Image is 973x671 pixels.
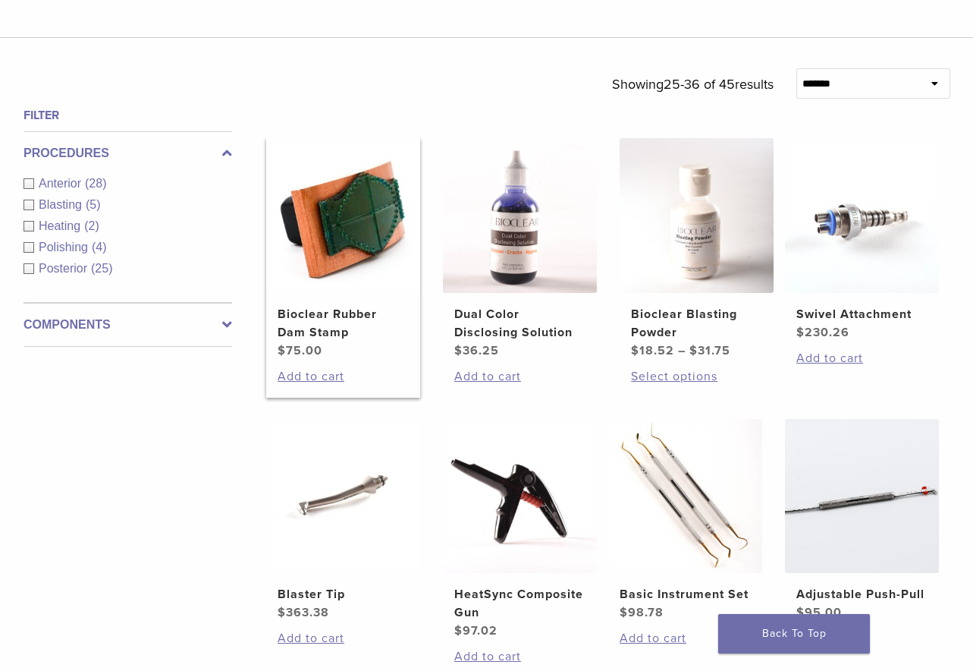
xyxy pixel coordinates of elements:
a: Swivel AttachmentSwivel Attachment $230.26 [785,138,939,341]
span: $ [278,605,286,620]
a: Add to cart: “Swivel Attachment” [796,349,927,367]
span: (28) [85,177,106,190]
h2: Bioclear Rubber Dam Stamp [278,305,409,342]
span: Anterior [39,177,85,190]
span: $ [796,605,805,620]
a: Add to cart: “HeatSync Composite Gun” [454,647,585,666]
bdi: 98.78 [620,605,664,620]
label: Components [24,316,232,334]
span: $ [620,605,628,620]
a: Add to cart: “Bioclear Rubber Dam Stamp” [278,367,409,386]
bdi: 36.25 [454,343,499,358]
span: $ [631,343,639,358]
a: Dual Color Disclosing SolutionDual Color Disclosing Solution $36.25 [443,138,597,359]
bdi: 31.75 [689,343,730,358]
h2: Dual Color Disclosing Solution [454,305,585,342]
img: Adjustable Push-Pull [785,419,939,573]
img: Bioclear Rubber Dam Stamp [266,138,420,292]
bdi: 95.00 [796,605,842,620]
span: (4) [92,241,107,254]
p: Showing results [612,68,774,100]
a: Add to cart: “Blaster Tip” [278,629,409,647]
span: $ [454,623,463,638]
span: $ [278,343,286,358]
bdi: 75.00 [278,343,322,358]
img: Blaster Tip [266,419,420,573]
img: HeatSync Composite Gun [443,419,597,573]
span: $ [796,325,805,340]
span: $ [454,343,463,358]
span: – [678,343,686,358]
img: Dual Color Disclosing Solution [443,138,597,292]
span: (5) [86,198,101,211]
label: Procedures [24,144,232,162]
bdi: 97.02 [454,623,497,638]
span: (2) [84,219,99,232]
span: Blasting [39,198,86,211]
h2: HeatSync Composite Gun [454,585,585,622]
a: Basic Instrument SetBasic Instrument Set $98.78 [608,419,762,622]
img: Swivel Attachment [785,138,939,292]
bdi: 230.26 [796,325,849,340]
h2: Blaster Tip [278,585,409,603]
h2: Basic Instrument Set [620,585,751,603]
img: Basic Instrument Set [608,419,762,573]
span: Polishing [39,241,92,254]
a: Back To Top [718,614,870,654]
a: Select options for “Bioclear Blasting Powder” [631,367,762,386]
a: Add to cart: “Basic Instrument Set” [620,629,751,647]
span: Posterior [39,262,91,275]
h4: Filter [24,106,232,124]
span: (25) [91,262,112,275]
bdi: 18.52 [631,343,674,358]
h2: Adjustable Push-Pull [796,585,927,603]
span: Heating [39,219,84,232]
bdi: 363.38 [278,605,329,620]
img: Bioclear Blasting Powder [620,138,774,292]
a: HeatSync Composite GunHeatSync Composite Gun $97.02 [443,419,597,640]
a: Bioclear Rubber Dam StampBioclear Rubber Dam Stamp $75.00 [266,138,420,359]
a: Bioclear Blasting PowderBioclear Blasting Powder [620,138,774,359]
span: $ [689,343,698,358]
a: Blaster TipBlaster Tip $363.38 [266,419,420,622]
span: 25-36 of 45 [664,76,735,93]
a: Adjustable Push-PullAdjustable Push-Pull $95.00 [785,419,939,622]
a: Add to cart: “Dual Color Disclosing Solution” [454,367,585,386]
h2: Bioclear Blasting Powder [631,305,762,342]
h2: Swivel Attachment [796,305,927,323]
